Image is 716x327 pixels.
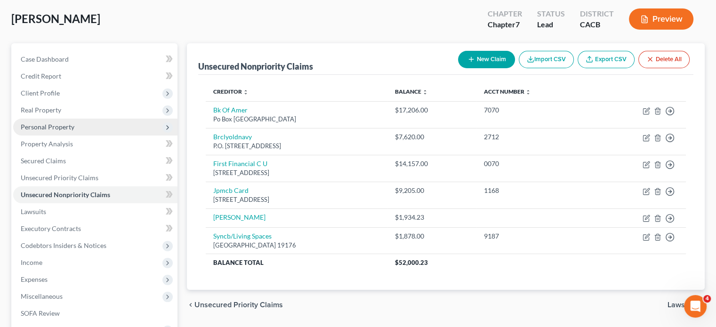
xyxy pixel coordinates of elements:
[21,89,60,97] span: Client Profile
[206,254,387,271] th: Balance Total
[13,186,177,203] a: Unsecured Nonpriority Claims
[13,220,177,237] a: Executory Contracts
[21,72,61,80] span: Credit Report
[13,203,177,220] a: Lawsuits
[684,295,707,318] iframe: Intercom live chat
[484,186,584,195] div: 1168
[13,68,177,85] a: Credit Report
[21,157,66,165] span: Secured Claims
[21,55,69,63] span: Case Dashboard
[668,301,705,309] button: Lawsuits chevron_right
[395,213,469,222] div: $1,934.23
[21,123,74,131] span: Personal Property
[21,224,81,232] span: Executory Contracts
[213,142,380,151] div: P.O. [STREET_ADDRESS]
[703,295,711,303] span: 4
[13,305,177,322] a: SOFA Review
[213,241,380,250] div: [GEOGRAPHIC_DATA] 19176
[213,186,249,194] a: Jpmcb Card
[11,12,100,25] span: [PERSON_NAME]
[213,160,267,167] a: First Financial C U
[515,20,520,29] span: 7
[21,309,60,317] span: SOFA Review
[213,88,249,95] a: Creditor unfold_more
[395,259,428,266] span: $52,000.23
[638,51,690,68] button: Delete All
[580,8,614,19] div: District
[21,207,46,215] span: Lawsuits
[21,106,61,114] span: Real Property
[13,152,177,169] a: Secured Claims
[21,140,73,148] span: Property Analysis
[243,89,249,95] i: unfold_more
[21,258,42,266] span: Income
[668,301,697,309] span: Lawsuits
[488,19,522,30] div: Chapter
[395,132,469,142] div: $7,620.00
[21,191,110,199] span: Unsecured Nonpriority Claims
[395,88,428,95] a: Balance unfold_more
[213,106,248,114] a: Bk Of Amer
[213,115,380,124] div: Po Box [GEOGRAPHIC_DATA]
[213,213,265,221] a: [PERSON_NAME]
[13,51,177,68] a: Case Dashboard
[458,51,515,68] button: New Claim
[395,231,469,241] div: $1,878.00
[484,88,531,95] a: Acct Number unfold_more
[422,89,428,95] i: unfold_more
[395,105,469,115] div: $17,206.00
[629,8,693,30] button: Preview
[488,8,522,19] div: Chapter
[525,89,531,95] i: unfold_more
[198,61,313,72] div: Unsecured Nonpriority Claims
[21,275,48,283] span: Expenses
[519,51,574,68] button: Import CSV
[580,19,614,30] div: CACB
[484,105,584,115] div: 7070
[187,301,283,309] button: chevron_left Unsecured Priority Claims
[395,159,469,168] div: $14,157.00
[537,19,565,30] div: Lead
[21,174,98,182] span: Unsecured Priority Claims
[484,159,584,168] div: 0070
[194,301,283,309] span: Unsecured Priority Claims
[578,51,635,68] a: Export CSV
[484,132,584,142] div: 2712
[484,231,584,241] div: 9187
[213,168,380,177] div: [STREET_ADDRESS]
[13,169,177,186] a: Unsecured Priority Claims
[395,186,469,195] div: $9,205.00
[213,232,272,240] a: Syncb/Living Spaces
[13,136,177,152] a: Property Analysis
[213,133,252,141] a: Brclyoldnavy
[187,301,194,309] i: chevron_left
[213,195,380,204] div: [STREET_ADDRESS]
[21,292,63,300] span: Miscellaneous
[537,8,565,19] div: Status
[21,241,106,249] span: Codebtors Insiders & Notices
